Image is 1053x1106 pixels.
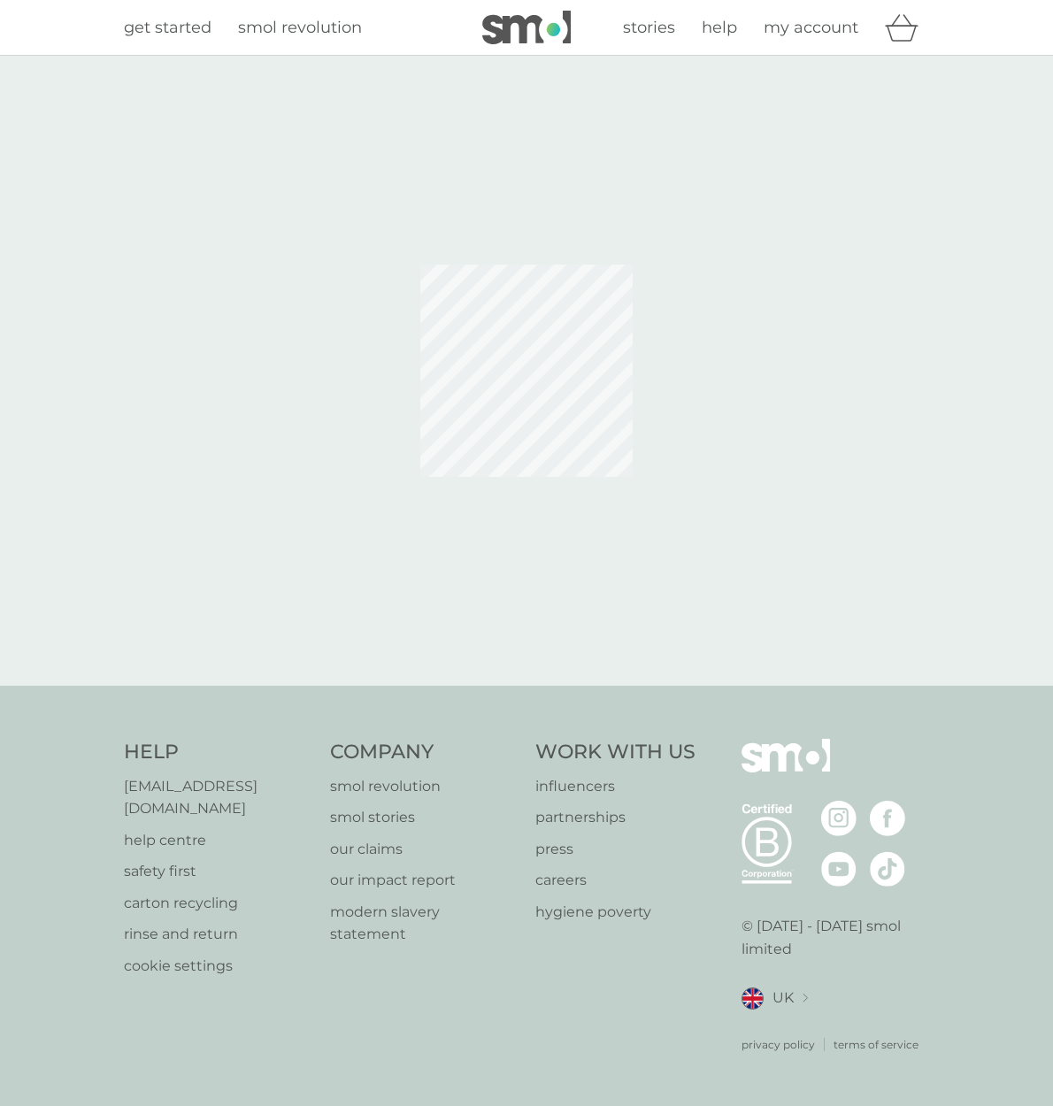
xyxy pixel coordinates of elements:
[124,15,211,41] a: get started
[330,869,519,892] a: our impact report
[124,739,312,766] h4: Help
[742,739,830,799] img: smol
[623,18,675,37] span: stories
[330,901,519,946] a: modern slavery statement
[821,851,857,887] img: visit the smol Youtube page
[772,987,794,1010] span: UK
[535,901,696,924] a: hygiene poverty
[870,801,905,836] img: visit the smol Facebook page
[124,775,312,820] a: [EMAIL_ADDRESS][DOMAIN_NAME]
[124,860,312,883] a: safety first
[238,15,362,41] a: smol revolution
[742,915,930,960] p: © [DATE] - [DATE] smol limited
[535,739,696,766] h4: Work With Us
[238,18,362,37] span: smol revolution
[535,806,696,829] a: partnerships
[821,801,857,836] img: visit the smol Instagram page
[535,869,696,892] a: careers
[742,1036,815,1053] a: privacy policy
[330,838,519,861] a: our claims
[885,10,929,45] div: basket
[124,955,312,978] a: cookie settings
[623,15,675,41] a: stories
[870,851,905,887] img: visit the smol Tiktok page
[330,739,519,766] h4: Company
[124,18,211,37] span: get started
[834,1036,918,1053] a: terms of service
[124,829,312,852] a: help centre
[124,923,312,946] a: rinse and return
[803,994,808,1003] img: select a new location
[764,15,858,41] a: my account
[482,11,571,44] img: smol
[330,806,519,829] a: smol stories
[124,892,312,915] a: carton recycling
[535,775,696,798] a: influencers
[702,15,737,41] a: help
[702,18,737,37] span: help
[764,18,858,37] span: my account
[330,775,519,798] a: smol revolution
[742,987,764,1010] img: UK flag
[535,838,696,861] a: press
